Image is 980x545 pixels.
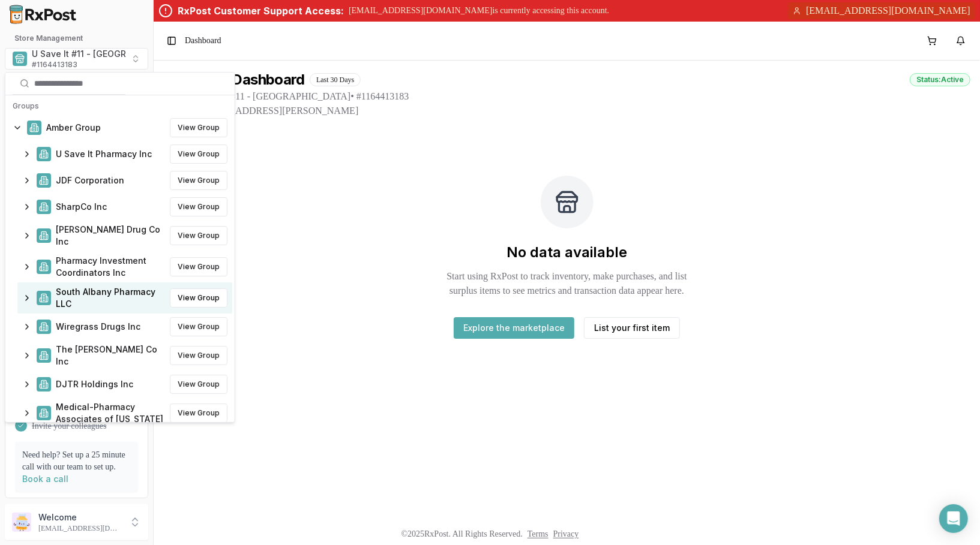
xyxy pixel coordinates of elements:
[170,197,227,216] button: View Group
[38,523,122,533] p: [EMAIL_ADDRESS][DOMAIN_NAME]
[56,255,165,279] span: Pharmacy Investment Coordinators Inc
[349,5,609,17] p: [EMAIL_ADDRESS][DOMAIN_NAME] is currently accessing this account.
[192,89,970,104] span: U Save It #11 - [GEOGRAPHIC_DATA] • # 1164413183
[46,122,101,134] span: Amber Group
[56,201,107,213] span: SharpCo Inc
[56,224,165,248] span: [PERSON_NAME] Drug Co Inc
[170,288,227,308] button: View Group
[5,48,148,70] button: Select a view
[454,317,574,339] button: Explore the marketplace
[170,144,227,164] button: View Group
[5,5,82,24] img: RxPost Logo
[553,529,579,538] a: Privacy
[170,257,227,276] button: View Group
[528,529,549,538] a: Terms
[8,98,232,115] div: Groups
[5,34,148,43] h2: Store Management
[12,513,31,532] img: User avatar
[185,35,221,47] span: Dashboard
[178,4,344,18] div: RxPost Customer Support Access:
[806,4,970,18] span: [EMAIL_ADDRESS][DOMAIN_NAME]
[584,317,680,339] button: List your first item
[170,404,227,423] button: View Group
[192,104,970,118] span: [STREET_ADDRESS][PERSON_NAME]
[32,48,178,60] span: U Save It #11 - [GEOGRAPHIC_DATA]
[22,449,131,473] p: Need help? Set up a 25 minute call with our team to set up.
[56,378,133,390] span: DJTR Holdings Inc
[22,474,68,484] a: Book a call
[433,269,702,298] p: Start using RxPost to track inventory, make purchases, and list surplus items to see metrics and ...
[56,174,124,186] span: JDF Corporation
[170,226,227,245] button: View Group
[170,118,227,137] button: View Group
[170,317,227,336] button: View Group
[192,70,305,89] h1: Store Dashboard
[939,504,968,533] div: Open Intercom Messenger
[185,35,221,47] nav: breadcrumb
[56,148,152,160] span: U Save It Pharmacy Inc
[56,344,165,368] span: The [PERSON_NAME] Co Inc
[170,346,227,365] button: View Group
[5,498,148,520] button: Support
[170,171,227,190] button: View Group
[56,286,165,310] span: South Albany Pharmacy LLC
[56,321,140,333] span: Wiregrass Drugs Inc
[38,511,122,523] p: Welcome
[32,420,106,432] span: Invite your colleagues
[910,73,970,86] div: Status: Active
[170,375,227,394] button: View Group
[32,60,77,70] span: # 1164413183
[56,401,165,425] span: Medical-Pharmacy Associates of [US_STATE]
[310,73,361,86] div: Last 30 Days
[507,243,627,262] h2: No data available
